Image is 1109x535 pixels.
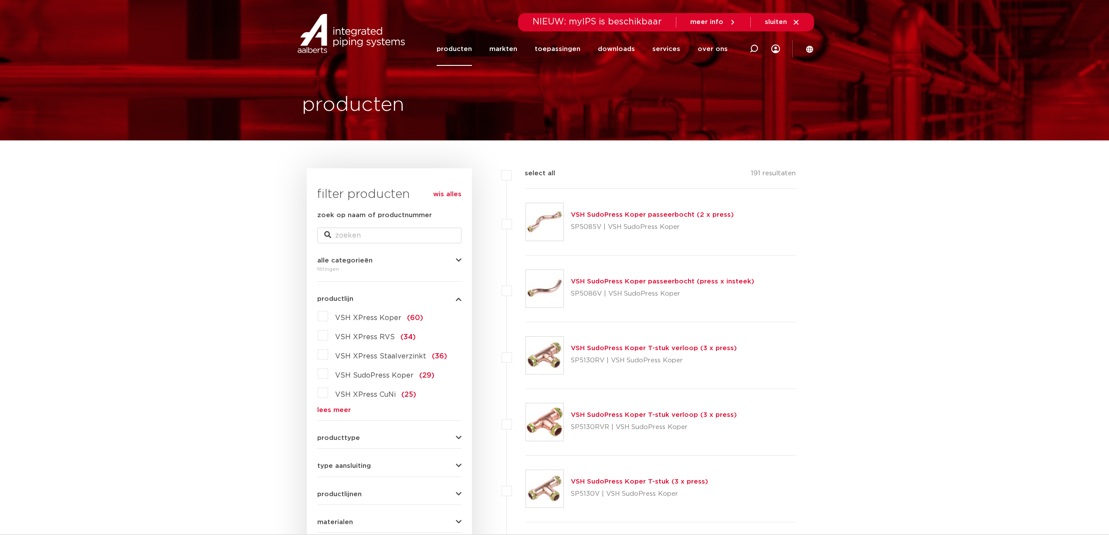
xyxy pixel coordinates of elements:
[765,18,800,26] a: sluiten
[526,203,563,241] img: Thumbnail for VSH SudoPress Koper passeerbocht (2 x press)
[317,296,353,302] span: productlijn
[335,353,426,360] span: VSH XPress Staalverzinkt
[690,18,736,26] a: meer info
[317,491,461,498] button: productlijnen
[302,91,404,119] h1: producten
[571,287,754,301] p: SP5086V | VSH SudoPress Koper
[335,391,396,398] span: VSH XPress CuNi
[571,345,737,351] a: VSH SudoPress Koper T-stuk verloop (3 x press)
[489,32,517,66] a: markten
[317,228,461,243] input: zoeken
[571,420,737,434] p: SP5130RVR | VSH SudoPress Koper
[335,334,395,341] span: VSH XPress RVS
[317,463,371,469] span: type aansluiting
[652,32,680,66] a: services
[698,32,728,66] a: over ons
[526,470,563,508] img: Thumbnail for VSH SudoPress Koper T-stuk (3 x press)
[571,487,708,501] p: SP5130V | VSH SudoPress Koper
[317,407,461,413] a: lees meer
[317,296,461,302] button: productlijn
[433,189,461,200] a: wis alles
[317,210,432,221] label: zoek op naam of productnummer
[317,435,360,441] span: producttype
[532,17,662,26] span: NIEUW: myIPS is beschikbaar
[526,403,563,441] img: Thumbnail for VSH SudoPress Koper T-stuk verloop (3 x press)
[571,278,754,285] a: VSH SudoPress Koper passeerbocht (press x insteek)
[751,168,796,182] p: 191 resultaten
[419,372,434,379] span: (29)
[512,168,555,179] label: select all
[437,32,472,66] a: producten
[571,211,734,218] a: VSH SudoPress Koper passeerbocht (2 x press)
[317,491,362,498] span: productlijnen
[407,314,423,321] span: (60)
[571,220,734,234] p: SP5085V | VSH SudoPress Koper
[317,186,461,203] h3: filter producten
[526,337,563,374] img: Thumbnail for VSH SudoPress Koper T-stuk verloop (3 x press)
[317,435,461,441] button: producttype
[765,19,787,25] span: sluiten
[535,32,580,66] a: toepassingen
[317,264,461,274] div: fittingen
[526,270,563,307] img: Thumbnail for VSH SudoPress Koper passeerbocht (press x insteek)
[690,19,723,25] span: meer info
[317,257,373,264] span: alle categorieën
[335,372,414,379] span: VSH SudoPress Koper
[317,257,461,264] button: alle categorieën
[571,354,737,368] p: SP5130RV | VSH SudoPress Koper
[598,32,635,66] a: downloads
[400,334,416,341] span: (34)
[571,412,737,418] a: VSH SudoPress Koper T-stuk verloop (3 x press)
[571,478,708,485] a: VSH SudoPress Koper T-stuk (3 x press)
[432,353,447,360] span: (36)
[335,314,401,321] span: VSH XPress Koper
[437,32,728,66] nav: Menu
[317,463,461,469] button: type aansluiting
[317,519,461,525] button: materialen
[401,391,416,398] span: (25)
[317,519,353,525] span: materialen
